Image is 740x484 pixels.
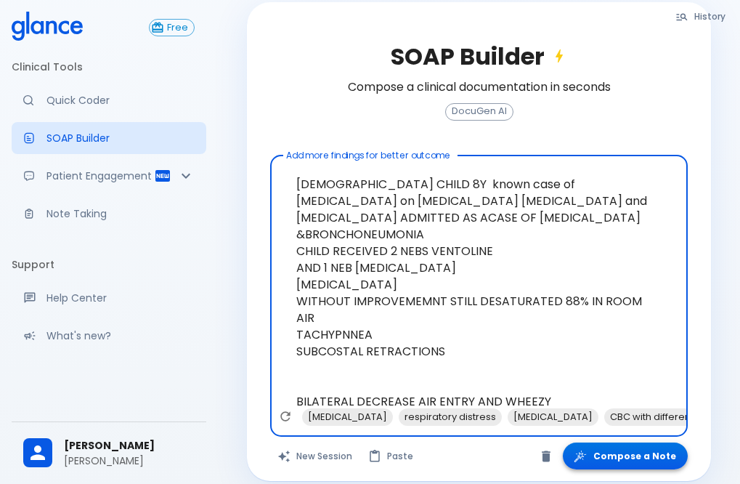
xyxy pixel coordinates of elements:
div: [PERSON_NAME][PERSON_NAME] [12,428,206,478]
a: Click to view or change your subscription [149,19,206,36]
span: CBC with differential [604,408,710,425]
div: [MEDICAL_DATA] [508,408,598,426]
button: Compose a Note [563,443,688,469]
div: respiratory distress [399,408,502,426]
p: Help Center [46,291,195,305]
button: History [668,6,734,27]
button: Clear [535,445,557,467]
p: Quick Coder [46,93,195,108]
span: DocuGen AI [446,106,513,117]
span: Free [161,23,194,33]
div: [MEDICAL_DATA] [302,408,393,426]
button: Paste from clipboard [361,443,422,469]
a: Get help from our support team [12,282,206,314]
div: CBC with differential [604,408,710,426]
a: Advanced note-taking [12,198,206,230]
span: respiratory distress [399,408,502,425]
p: SOAP Builder [46,131,195,145]
span: [MEDICAL_DATA] [508,408,598,425]
div: Patient Reports & Referrals [12,160,206,192]
p: Patient Engagement [46,169,154,183]
p: What's new? [46,328,195,343]
li: Settings [12,369,206,404]
button: Clears all inputs and results. [270,443,361,469]
h2: SOAP Builder [391,43,568,70]
div: Recent updates and feature releases [12,320,206,352]
li: Clinical Tools [12,49,206,84]
textarea: [DEMOGRAPHIC_DATA] CHILD 8Y known case of [MEDICAL_DATA] on [MEDICAL_DATA] [MEDICAL_DATA] and [ME... [280,161,678,408]
p: Note Taking [46,206,195,221]
p: [PERSON_NAME] [64,453,195,468]
span: [PERSON_NAME] [64,438,195,453]
span: [MEDICAL_DATA] [302,408,393,425]
a: Docugen: Compose a clinical documentation in seconds [12,122,206,154]
li: Support [12,247,206,282]
a: Moramiz: Find ICD10AM codes instantly [12,84,206,116]
button: Free [149,19,195,36]
h6: Compose a clinical documentation in seconds [348,77,611,97]
button: Refresh suggestions [275,406,296,427]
